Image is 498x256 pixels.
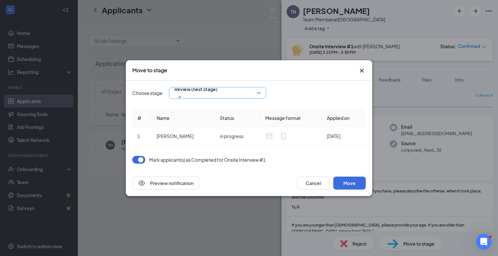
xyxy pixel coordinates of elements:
svg: Checkmark [174,94,182,102]
span: Choose stage: [132,89,164,97]
svg: MobileSms [279,132,287,140]
iframe: Intercom live chat [476,234,492,250]
th: Message format [260,109,322,127]
span: Review (next stage) [174,84,218,94]
svg: Cross [358,67,366,75]
span: 1 [137,133,140,139]
th: Status [215,109,260,127]
th: Applied on [322,109,366,127]
button: EyePreview notification [132,177,199,190]
th: # [132,109,151,127]
h3: Move to stage [132,67,167,74]
th: Name [151,109,215,127]
button: Close [358,67,366,75]
p: Mark applicant(s) as Completed for Onsite Interview #1 [149,157,266,163]
td: [DATE] [322,127,366,145]
button: Move [333,177,366,190]
td: in progress [215,127,260,145]
svg: Email [265,132,273,140]
td: [PERSON_NAME] [151,127,215,145]
svg: Eye [138,179,146,187]
button: Cancel [297,177,329,190]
